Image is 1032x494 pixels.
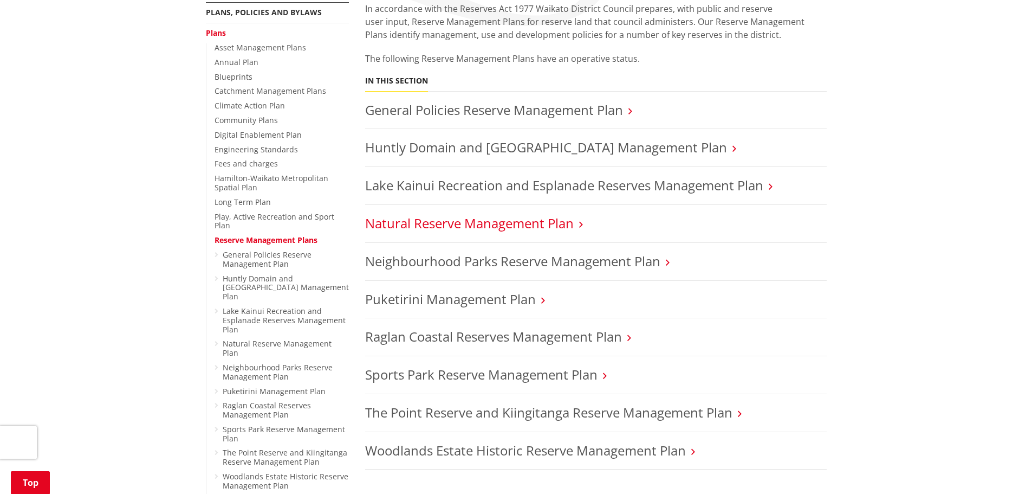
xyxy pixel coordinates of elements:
[215,57,258,67] a: Annual Plan
[365,101,623,119] a: General Policies Reserve Management Plan
[365,365,598,383] a: Sports Park Reserve Management Plan
[223,471,348,491] a: Woodlands Estate Historic Reserve Management Plan
[215,86,326,96] a: Catchment Management Plans
[365,290,536,308] a: Puketirini Management Plan
[223,249,311,269] a: General Policies Reserve Management Plan
[11,471,50,494] a: Top
[215,72,252,82] a: Blueprints
[215,144,298,155] a: Engineering Standards
[365,176,763,194] a: Lake Kainui Recreation and Esplanade Reserves Management Plan
[206,28,226,38] a: Plans
[365,403,732,421] a: The Point Reserve and Kiingitanga Reserve Management Plan
[215,130,302,140] a: Digital Enablement Plan
[215,197,271,207] a: Long Term Plan
[206,7,322,17] a: Plans, policies and bylaws
[365,52,827,65] p: The following Reserve Management Plans have an operative status.
[223,338,332,358] a: Natural Reserve Management Plan
[223,447,347,467] a: The Point Reserve and Kiingitanga Reserve Management Plan
[215,211,334,231] a: Play, Active Recreation and Sport Plan
[215,158,278,169] a: Fees and charges
[365,328,622,345] a: Raglan Coastal Reserves Management Plan
[223,306,346,335] a: Lake Kainui Recreation and Esplanade Reserves Management Plan
[365,138,727,156] a: Huntly Domain and [GEOGRAPHIC_DATA] Management Plan
[223,424,345,444] a: Sports Park Reserve Management Plan
[215,42,306,53] a: Asset Management Plans
[223,362,333,382] a: Neighbourhood Parks Reserve Management Plan
[365,214,574,232] a: Natural Reserve Management Plan
[215,115,278,125] a: Community Plans
[215,235,317,245] a: Reserve Management Plans
[223,273,349,302] a: Huntly Domain and [GEOGRAPHIC_DATA] Management Plan
[365,441,686,459] a: Woodlands Estate Historic Reserve Management Plan
[223,400,311,420] a: Raglan Coastal Reserves Management Plan
[365,252,660,270] a: Neighbourhood Parks Reserve Management Plan
[223,386,326,396] a: Puketirini Management Plan
[215,100,285,111] a: Climate Action Plan
[215,173,328,193] a: Hamilton-Waikato Metropolitan Spatial Plan
[982,448,1021,487] iframe: Messenger Launcher
[365,2,827,41] p: In accordance with the Reserves Act 1977 Waikato District Council prepares, with public and reser...
[365,76,428,86] h5: In this section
